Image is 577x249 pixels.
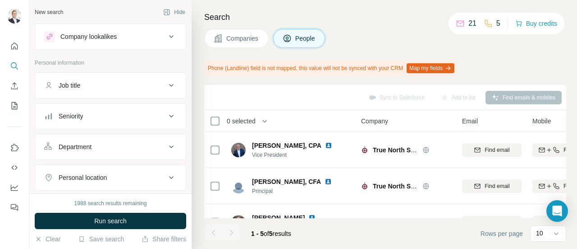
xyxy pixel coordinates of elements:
img: Logo of True North Strategic Advisors [361,183,368,190]
button: Dashboard [7,179,22,196]
button: Enrich CSV [7,78,22,94]
button: My lists [7,98,22,114]
p: 21 [468,18,476,29]
button: Find email [462,216,522,229]
button: Find email [462,179,522,193]
span: True North Strategic Advisors [373,146,462,154]
span: Mobile [532,117,551,126]
p: 10 [536,229,543,238]
button: Job title [35,75,186,96]
button: Save search [78,235,124,244]
span: True North Strategic Advisors [373,183,462,190]
span: Principal [252,187,343,195]
img: Logo of True North Strategic Advisors [361,146,368,154]
div: Open Intercom Messenger [546,200,568,222]
h4: Search [204,11,566,23]
button: Share filters [142,235,186,244]
span: 5 [269,230,273,237]
div: Personal location [59,173,107,182]
img: Avatar [231,179,246,193]
div: Seniority [59,112,83,121]
img: LinkedIn logo [325,142,332,149]
div: Department [59,142,92,151]
span: People [295,34,316,43]
span: Find email [485,218,509,226]
span: Find email [485,182,509,190]
button: Search [7,58,22,74]
span: Company [361,117,388,126]
button: Quick start [7,38,22,54]
button: Feedback [7,199,22,216]
button: Buy credits [515,17,557,30]
span: Find email [485,146,509,154]
span: [PERSON_NAME], CFA [252,177,321,186]
button: Use Surfe API [7,160,22,176]
img: Avatar [231,143,246,157]
span: [PERSON_NAME] [252,213,305,222]
span: Rows per page [481,229,523,238]
img: LinkedIn logo [308,214,316,221]
span: Email [462,117,478,126]
p: Personal information [35,59,186,67]
img: LinkedIn logo [325,178,332,185]
span: Run search [94,216,127,226]
span: [PERSON_NAME], CPA [252,141,321,150]
span: results [251,230,291,237]
img: Avatar [7,9,22,23]
button: Department [35,136,186,158]
button: Use Surfe on LinkedIn [7,140,22,156]
div: 1988 search results remaining [74,199,147,207]
button: Personal location [35,167,186,188]
div: Company lookalikes [60,32,117,41]
button: Company lookalikes [35,26,186,47]
img: Avatar [231,215,246,230]
span: of [264,230,269,237]
span: 0 selected [227,117,256,126]
button: Seniority [35,105,186,127]
button: Map my fields [407,63,454,73]
button: Hide [157,5,192,19]
span: 1 - 5 [251,230,264,237]
p: 5 [496,18,500,29]
button: Find email [462,143,522,157]
div: Job title [59,81,80,90]
span: Companies [226,34,259,43]
span: Vice President [252,151,343,159]
button: Clear [35,235,60,244]
div: Phone (Landline) field is not mapped, this value will not be synced with your CRM [204,61,456,76]
button: Run search [35,213,186,229]
div: New search [35,8,63,16]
